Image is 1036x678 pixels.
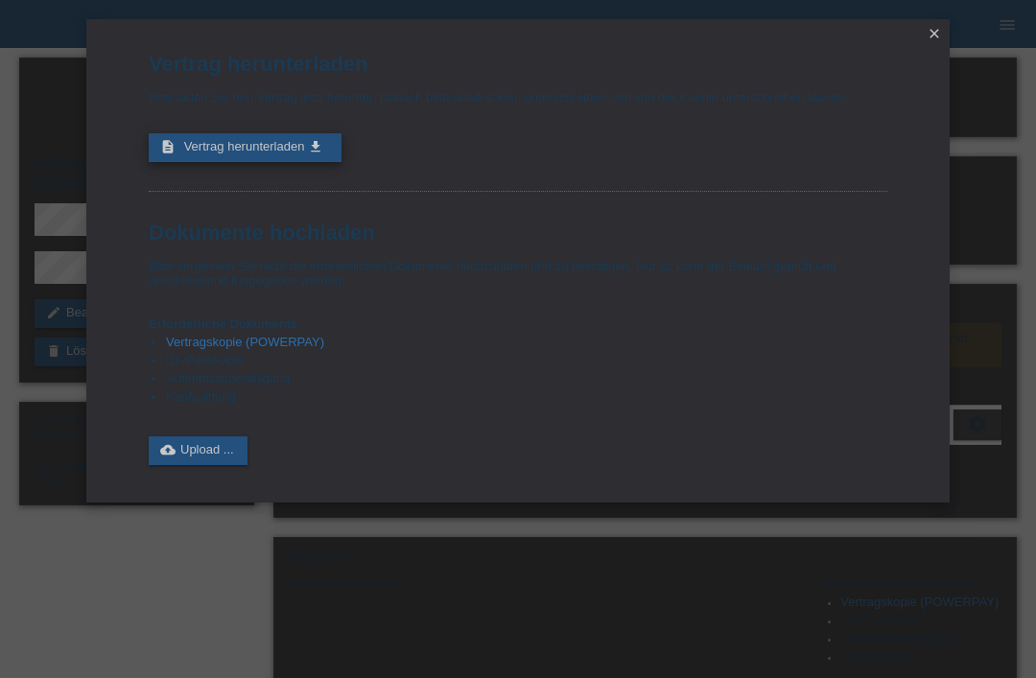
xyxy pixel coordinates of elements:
[160,442,176,457] i: cloud_upload
[166,335,324,349] a: Vertragskopie (POWERPAY)
[149,436,247,465] a: cloud_uploadUpload ...
[160,139,176,154] i: description
[927,26,942,41] i: close
[149,316,887,331] h4: Erforderliche Dokumente
[166,371,887,389] li: Aufenthaltsbewilligung
[149,259,887,288] p: Bitte vergessen Sie nicht die erforderlichen Dokumente hochzuladen und zu bestätigen. Nur so kann...
[149,52,887,76] h1: Vertrag herunterladen
[149,221,887,245] h1: Dokumente hochladen
[166,353,887,371] li: ID-/Passkopie
[922,24,947,46] a: close
[184,139,305,153] span: Vertrag herunterladen
[166,389,887,408] li: Kaufquittung
[149,133,341,162] a: description Vertrag herunterladen get_app
[308,139,323,154] i: get_app
[149,90,887,105] p: Bitte laden Sie den Vertrag jetzt herunter. Danach bitte ausdrucken, unterschreiben und von der K...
